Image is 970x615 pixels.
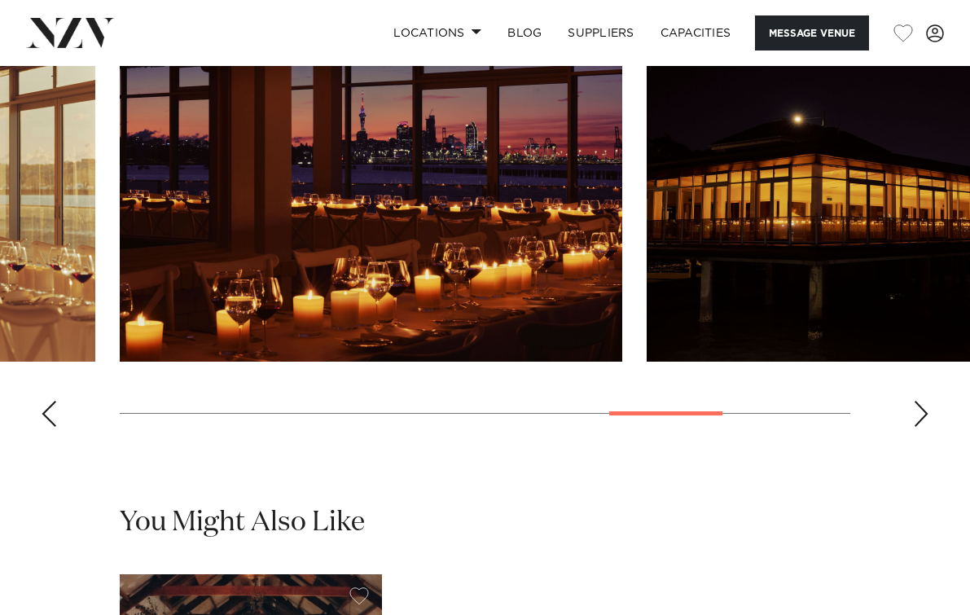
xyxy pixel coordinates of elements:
[380,15,494,51] a: Locations
[555,15,647,51] a: SUPPLIERS
[647,15,744,51] a: Capacities
[755,15,869,51] button: Message Venue
[494,15,555,51] a: BLOG
[120,505,365,542] h2: You Might Also Like
[26,18,115,47] img: nzv-logo.png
